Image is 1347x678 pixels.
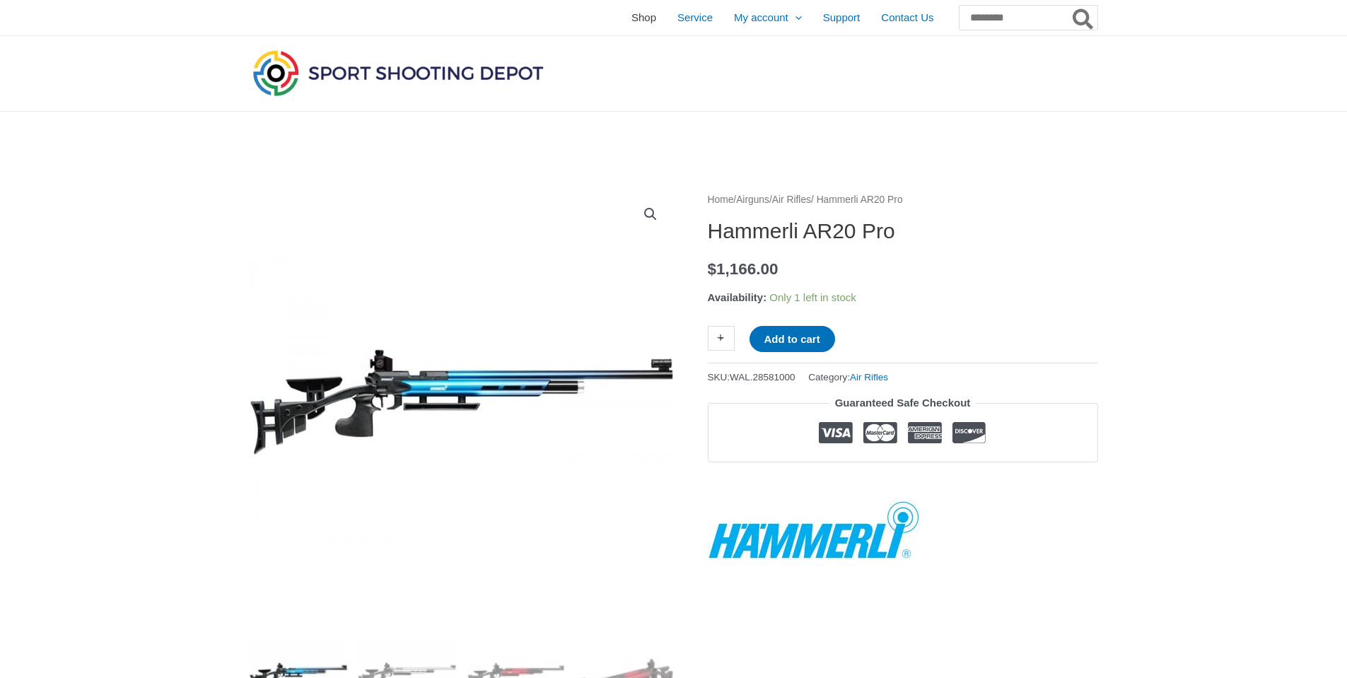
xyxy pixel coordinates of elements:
span: Category: [808,368,888,386]
span: Only 1 left in stock [769,291,856,303]
button: Add to cart [750,326,835,352]
span: $ [708,260,717,278]
a: Hämmerli [708,501,920,560]
bdi: 1,166.00 [708,260,779,278]
span: Availability: [708,291,767,303]
span: WAL.28581000 [730,372,795,382]
nav: Breadcrumb [708,191,1098,209]
legend: Guaranteed Safe Checkout [829,393,976,413]
h1: Hammerli AR20 Pro [708,218,1098,244]
a: View full-screen image gallery [638,201,663,227]
span: SKU: [708,368,795,386]
iframe: Customer reviews powered by Trustpilot [708,473,1098,490]
button: Search [1070,6,1097,30]
a: Air Rifles [772,194,811,205]
img: Hämmerli AR20 Pro [250,191,674,615]
a: Home [708,194,734,205]
a: Airguns [736,194,769,205]
a: Air Rifles [850,372,888,382]
a: + [708,326,735,351]
img: Sport Shooting Depot [250,47,547,99]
